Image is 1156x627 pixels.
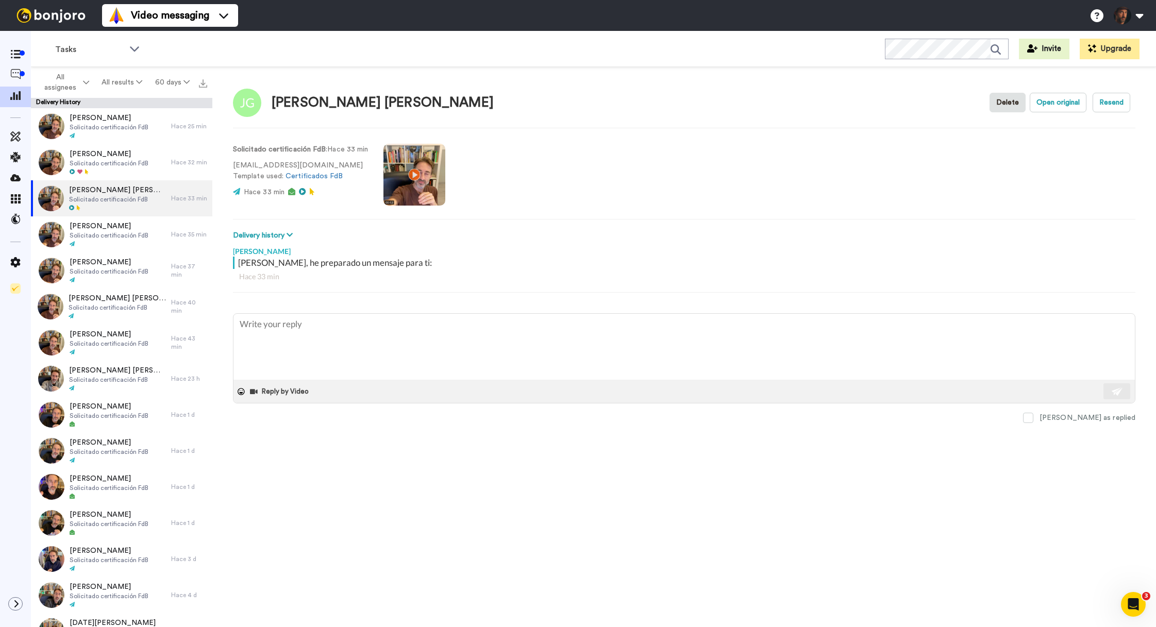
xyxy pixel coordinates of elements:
[244,189,284,196] span: Hace 33 min
[39,474,64,500] img: 6e634376-318b-41b5-9a7b-016d954282cd-thumb.jpg
[31,577,212,613] a: [PERSON_NAME]Solicitado certificación FdBHace 4 d
[70,340,148,348] span: Solicitado certificación FdB
[70,473,148,484] span: [PERSON_NAME]
[31,252,212,289] a: [PERSON_NAME]Solicitado certificación FdBHace 37 min
[69,293,166,303] span: [PERSON_NAME] [PERSON_NAME] [PERSON_NAME]
[1030,93,1086,112] button: Open original
[39,258,64,283] img: 80a44f76-706d-4de1-bf35-8e104be03960-thumb.jpg
[1112,387,1123,396] img: send-white.svg
[196,75,210,90] button: Export all results that match these filters now.
[10,283,21,294] img: Checklist.svg
[70,159,148,167] span: Solicitado certificación FdB
[249,384,312,399] button: Reply by Video
[1121,592,1146,617] iframe: Intercom live chat
[31,180,212,216] a: [PERSON_NAME] [PERSON_NAME]Solicitado certificación FdBHace 33 min
[69,376,166,384] span: Solicitado certificación FdB
[990,93,1026,112] button: Delete
[286,173,343,180] a: Certificados FdB
[233,230,296,241] button: Delivery history
[1093,93,1130,112] button: Resend
[70,484,148,492] span: Solicitado certificación FdB
[31,325,212,361] a: [PERSON_NAME]Solicitado certificación FdBHace 43 min
[31,216,212,252] a: [PERSON_NAME]Solicitado certificación FdBHace 35 min
[31,433,212,469] a: [PERSON_NAME]Solicitado certificación FdBHace 1 d
[171,483,207,491] div: Hace 1 d
[171,555,207,563] div: Hace 3 d
[70,221,148,231] span: [PERSON_NAME]
[70,520,148,528] span: Solicitado certificación FdB
[70,582,148,592] span: [PERSON_NAME]
[171,230,207,239] div: Hace 35 min
[70,401,148,412] span: [PERSON_NAME]
[171,447,207,455] div: Hace 1 d
[171,334,207,351] div: Hace 43 min
[39,582,64,608] img: a97147d3-0aa5-4d66-8822-889bc9ecec97-thumb.jpg
[1019,39,1069,59] button: Invite
[38,185,64,211] img: 59ccc362-cc72-4701-b5b7-159535dbad80-thumb.jpg
[33,68,95,97] button: All assignees
[70,267,148,276] span: Solicitado certificación FdB
[70,329,148,340] span: [PERSON_NAME]
[233,146,326,153] strong: Solicitado certificación FdB
[171,519,207,527] div: Hace 1 d
[31,397,212,433] a: [PERSON_NAME]Solicitado certificación FdBHace 1 d
[70,448,148,456] span: Solicitado certificación FdB
[31,505,212,541] a: [PERSON_NAME]Solicitado certificación FdBHace 1 d
[70,113,148,123] span: [PERSON_NAME]
[95,73,148,92] button: All results
[39,438,64,464] img: 6354c69c-0095-4fce-bb8e-b8e4f3b8af1c-thumb.jpg
[39,149,64,175] img: fb09c396-5156-4396-a81f-e333ed85ccd8-thumb.jpg
[238,257,1133,269] div: [PERSON_NAME], he preparado un mensaje para ti:
[1142,592,1150,600] span: 3
[70,123,148,131] span: Solicitado certificación FdB
[39,510,64,536] img: f762e55b-2f09-4a21-a127-5aa21f1a7087-thumb.jpg
[1040,413,1135,423] div: [PERSON_NAME] as replied
[12,8,90,23] img: bj-logo-header-white.svg
[233,144,368,155] p: : Hace 33 min
[171,262,207,279] div: Hace 37 min
[31,108,212,144] a: [PERSON_NAME]Solicitado certificación FdBHace 25 min
[70,556,148,564] span: Solicitado certificación FdB
[70,437,148,448] span: [PERSON_NAME]
[70,546,148,556] span: [PERSON_NAME]
[39,222,64,247] img: 9563eb0d-50b9-49a2-9f38-6ee0c9c9390b-thumb.jpg
[1080,39,1140,59] button: Upgrade
[69,303,166,312] span: Solicitado certificación FdB
[55,43,124,56] span: Tasks
[171,411,207,419] div: Hace 1 d
[233,241,1135,257] div: [PERSON_NAME]
[39,113,64,139] img: cff74b62-ffea-490e-9b5c-8eeefd8d8dac-thumb.jpg
[31,469,212,505] a: [PERSON_NAME]Solicitado certificación FdBHace 1 d
[38,366,64,392] img: 087375ff-0b8a-4b90-913d-836b0490a1b8-thumb.jpg
[70,510,148,520] span: [PERSON_NAME]
[272,95,494,110] div: [PERSON_NAME] [PERSON_NAME]
[69,195,166,204] span: Solicitado certificación FdB
[239,272,1129,282] div: Hace 33 min
[38,294,63,319] img: 08e45a50-4145-4f97-9602-63db07546ad4-thumb.jpg
[233,160,368,182] p: [EMAIL_ADDRESS][DOMAIN_NAME] Template used:
[69,185,166,195] span: [PERSON_NAME] [PERSON_NAME]
[199,79,207,88] img: export.svg
[171,591,207,599] div: Hace 4 d
[171,158,207,166] div: Hace 32 min
[70,412,148,420] span: Solicitado certificación FdB
[31,98,212,108] div: Delivery History
[39,402,64,428] img: e6278321-fb06-4118-af57-183bf1fe0840-thumb.jpg
[131,8,209,23] span: Video messaging
[70,231,148,240] span: Solicitado certificación FdB
[69,365,166,376] span: [PERSON_NAME] [PERSON_NAME]
[39,546,64,572] img: 001adde3-517c-4c6f-8ef6-70facd5a357f-thumb.jpg
[171,375,207,383] div: Hace 23 h
[233,89,261,117] img: Image of Jessica Gonzalez Gonzalez
[171,298,207,315] div: Hace 40 min
[171,194,207,202] div: Hace 33 min
[31,361,212,397] a: [PERSON_NAME] [PERSON_NAME]Solicitado certificación FdBHace 23 h
[31,289,212,325] a: [PERSON_NAME] [PERSON_NAME] [PERSON_NAME]Solicitado certificación FdBHace 40 min
[149,73,196,92] button: 60 days
[70,592,148,600] span: Solicitado certificación FdB
[31,144,212,180] a: [PERSON_NAME]Solicitado certificación FdBHace 32 min
[31,541,212,577] a: [PERSON_NAME]Solicitado certificación FdBHace 3 d
[70,257,148,267] span: [PERSON_NAME]
[39,72,81,93] span: All assignees
[108,7,125,24] img: vm-color.svg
